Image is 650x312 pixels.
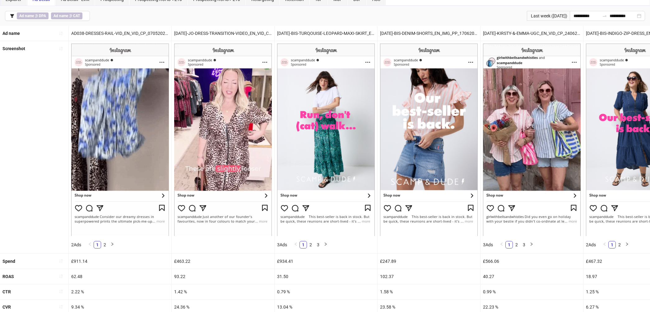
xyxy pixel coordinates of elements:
div: 0.79 % [275,284,377,299]
div: 2.22 % [69,284,171,299]
div: AD038-DRESSES-RAIL-VID_EN_VID_CP_07052025_F_CC_SC1_None_DRESSES [69,26,171,41]
li: Next Page [109,241,116,248]
a: 1 [609,241,615,248]
span: swap-right [602,13,607,18]
b: Ad name [53,14,68,18]
b: CAT [73,14,80,18]
img: Screenshot 120229096057850005 [483,44,581,236]
button: left [601,241,608,248]
div: 0.99 % [481,284,583,299]
a: 1 [506,241,513,248]
div: Last week ([DATE]) [527,11,570,21]
li: Previous Page [601,241,608,248]
div: [DATE]-JO-DRESS-TRANSITION-VIDEO_EN_VID_CP_17062925_F_CC_SC7_None_JO-FOUNDER [172,26,274,41]
div: [DATE]-KIRSTY-&-EMMA-UGC_EN_VID_CP_24062025_F_CC_SC13_USP7_KIRSTYPARTNTERSHIP [481,26,583,41]
b: Ad name [19,14,34,18]
b: CTR [2,289,11,294]
span: filter [10,14,14,18]
button: left [86,241,94,248]
b: Screenshot [2,46,25,51]
li: 2 [101,241,109,248]
li: 3 [520,241,528,248]
span: 2 Ads [586,242,596,247]
div: [DATE]-BIS-DENIM-SHORTS_EN_IMG_PP_17062025_F_CC_SC1_USP14_BACKINSTOCK [378,26,480,41]
div: £911.14 [69,254,171,269]
button: right [109,241,116,248]
span: right [324,242,327,246]
div: 1.42 % [172,284,274,299]
span: sort-ascending [59,259,63,263]
div: 40.27 [481,269,583,284]
li: Next Page [322,241,329,248]
li: Next Page [623,241,631,248]
img: Screenshot 120230592391040005 [277,44,375,236]
a: 3 [315,241,322,248]
span: right [530,242,533,246]
div: £247.89 [378,254,480,269]
li: Previous Page [292,241,299,248]
div: £566.06 [481,254,583,269]
span: sort-ascending [59,289,63,294]
span: left [88,242,92,246]
a: 1 [94,241,101,248]
span: 3 Ads [483,242,493,247]
div: 62.48 [69,269,171,284]
a: 2 [513,241,520,248]
a: 2 [101,241,108,248]
div: £463.22 [172,254,274,269]
span: sort-ascending [59,31,63,35]
img: Screenshot 120228165207760005 [71,44,169,236]
div: 93.22 [172,269,274,284]
span: to [602,13,607,18]
button: left [498,241,505,248]
b: ROAS [2,274,14,279]
span: sort-ascending [59,274,63,278]
span: ∌ [17,12,49,19]
b: CVR [2,305,11,310]
li: Previous Page [498,241,505,248]
img: Screenshot 120228629492210005 [174,44,272,236]
button: Ad name ∌ DPAAd name ∌ CAT [5,11,90,21]
button: left [292,241,299,248]
a: 3 [521,241,527,248]
div: £934.41 [275,254,377,269]
b: Spend [2,259,15,264]
a: 1 [300,241,307,248]
b: Ad name [2,31,20,36]
div: 31.50 [275,269,377,284]
span: 3 Ads [277,242,287,247]
a: 2 [307,241,314,248]
span: left [294,242,298,246]
button: right [528,241,535,248]
div: 102.37 [378,269,480,284]
b: DPA [39,14,46,18]
li: Next Page [528,241,535,248]
span: 2 Ads [71,242,81,247]
span: left [603,242,606,246]
li: Previous Page [86,241,94,248]
span: sort-ascending [59,46,63,51]
li: 2 [307,241,314,248]
span: ∌ [51,12,82,19]
span: left [500,242,504,246]
span: right [625,242,629,246]
span: sort-ascending [59,305,63,309]
div: [DATE]-BIS-TURQOUISE-LEOPARD-MAXI-SKIRT_EN_IMG_PP_17072025_F_CC_SC1_USP11_SKIRTS - Copy [275,26,377,41]
a: 2 [616,241,623,248]
div: 1.58 % [378,284,480,299]
button: right [623,241,631,248]
button: right [322,241,329,248]
span: right [110,242,114,246]
img: Screenshot 120228629492200005 [380,44,478,236]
